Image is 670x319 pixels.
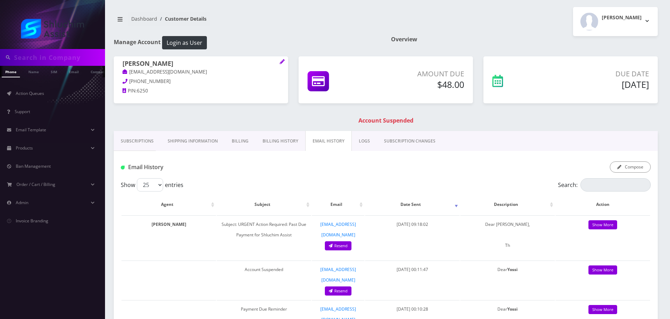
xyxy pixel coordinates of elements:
[152,221,186,227] strong: [PERSON_NAME]
[507,266,518,272] strong: Yossi
[15,109,30,115] span: Support
[225,131,256,151] a: Billing
[325,286,351,296] a: Resend
[588,305,617,314] a: Show More
[365,194,460,215] th: Date Sent: activate to sort column ascending
[16,218,48,224] span: Invoice Branding
[217,194,311,215] th: Subject: activate to sort column ascending
[114,12,381,32] nav: breadcrumb
[397,221,428,227] span: [DATE] 09:18:02
[25,66,42,77] a: Name
[256,131,305,151] a: Billing History
[16,200,28,206] span: Admin
[397,306,428,312] span: [DATE] 00:10:28
[556,194,650,215] th: Action
[377,79,464,90] h5: $48.00
[123,60,279,68] h1: [PERSON_NAME]
[352,131,377,151] a: LOGS
[14,51,103,64] input: Search in Company
[157,15,207,22] li: Customer Details
[129,78,170,84] span: [PHONE_NUMBER]
[161,131,225,151] a: Shipping Information
[391,36,658,43] h1: Overview
[312,194,364,215] th: Email: activate to sort column ascending
[602,15,642,21] h2: [PERSON_NAME]
[377,69,464,79] p: Amount Due
[580,178,651,192] input: Search:
[21,19,84,39] img: Shluchim Assist
[121,178,183,192] label: Show entries
[16,90,44,96] span: Action Queues
[114,36,381,49] h1: Manage Account
[325,241,351,251] a: Resend
[116,117,656,124] h1: Account Suspended
[320,266,356,283] a: [EMAIL_ADDRESS][DOMAIN_NAME]
[320,221,356,238] a: [EMAIL_ADDRESS][DOMAIN_NAME]
[507,306,518,312] strong: Yossi
[548,69,649,79] p: Due Date
[161,38,207,46] a: Login as User
[137,178,163,192] select: Showentries
[588,220,617,230] a: Show More
[16,181,55,187] span: Order / Cart / Billing
[548,79,649,90] h5: [DATE]
[2,66,20,77] a: Phone
[573,7,658,36] button: [PERSON_NAME]
[464,304,551,314] p: Dear
[464,219,551,251] p: Dear [PERSON_NAME], Th
[558,178,651,192] label: Search:
[123,69,207,76] a: [EMAIL_ADDRESS][DOMAIN_NAME]
[123,88,137,95] a: PIN:
[87,66,111,77] a: Company
[16,145,33,151] span: Products
[377,131,442,151] a: SUBSCRIPTION CHANGES
[217,261,311,299] td: Account Suspended
[610,161,651,173] button: Compose
[16,127,46,133] span: Email Template
[217,215,311,260] td: Subject: URGENT Action Required: Past Due Payment for Shluchim Assist
[121,194,216,215] th: Agent: activate to sort column ascending
[305,131,352,151] a: EMAIL HISTORY
[65,66,82,77] a: Email
[114,131,161,151] a: Subscriptions
[121,164,291,171] h1: Email History
[16,163,51,169] span: Ban Management
[464,264,551,275] p: Dear
[47,66,61,77] a: SIM
[137,88,148,94] span: 6250
[162,36,207,49] button: Login as User
[131,15,157,22] a: Dashboard
[588,265,617,275] a: Show More
[397,266,428,272] span: [DATE] 00:11:47
[460,194,555,215] th: Description: activate to sort column ascending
